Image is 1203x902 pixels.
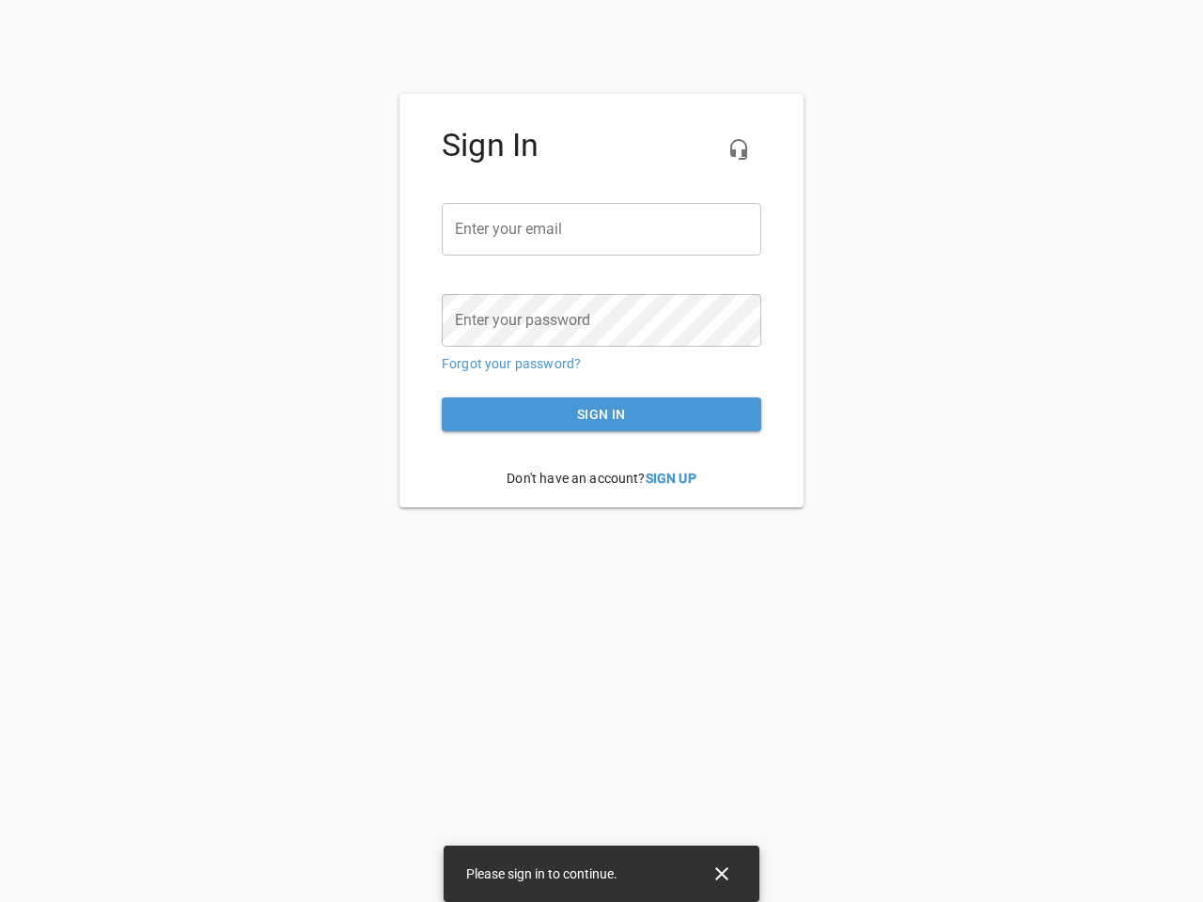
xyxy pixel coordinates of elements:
span: Please sign in to continue. [466,866,617,881]
button: Close [699,851,744,896]
p: Don't have an account? [442,455,761,503]
button: Sign in [442,397,761,432]
span: Sign in [457,403,746,427]
a: Sign Up [646,471,696,486]
button: Live Chat [716,127,761,172]
h4: Sign In [442,127,761,164]
a: Forgot your password? [442,356,581,371]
